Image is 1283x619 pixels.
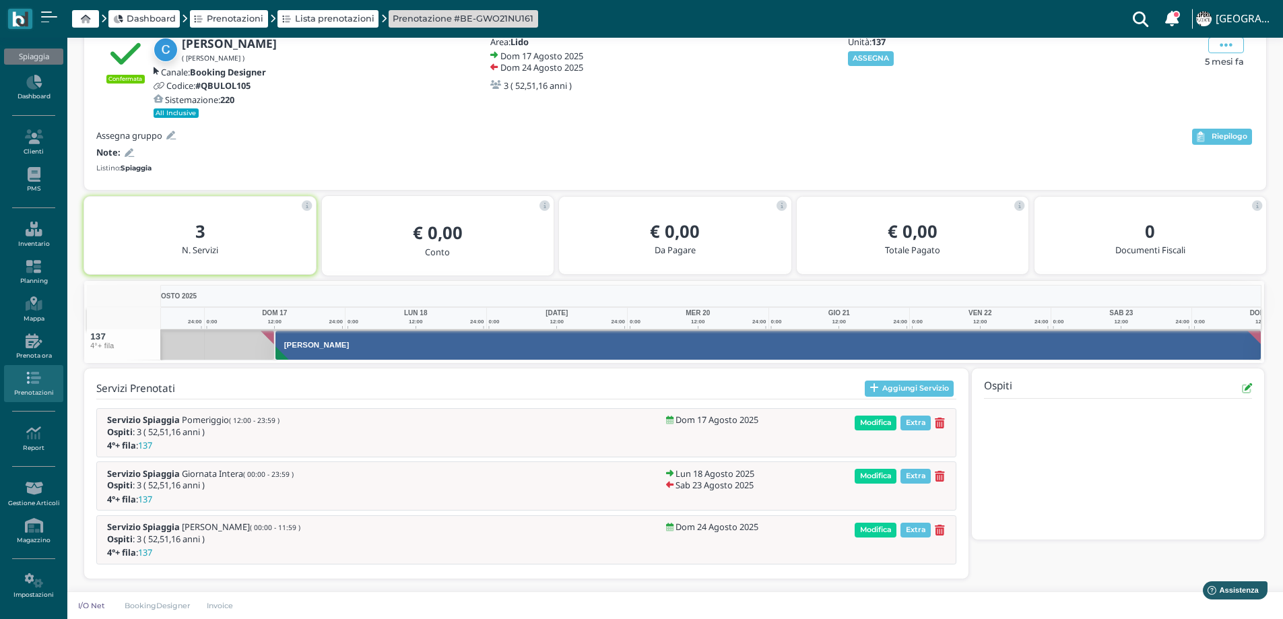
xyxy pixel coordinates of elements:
a: Invoice [199,600,242,611]
button: [PERSON_NAME] [275,330,1261,360]
span: 137 [138,548,152,557]
a: Magazzino [4,513,63,550]
h5: Totale Pagato [808,245,1018,255]
h5: Codice: [166,81,251,90]
div: Spiaggia [4,48,63,65]
a: Mappa [4,291,63,328]
button: Aggiungi Servizio [865,381,954,397]
small: ( 12:00 - 23:59 ) [229,416,279,425]
h5: Lun 18 Agosto 2025 [676,469,754,478]
small: ( [PERSON_NAME] ) [182,53,244,63]
b: 3 [195,220,205,243]
b: Lido [511,36,529,48]
span: Prenotazioni [207,12,263,25]
b: #QBULOL105 [195,79,251,92]
h5: Da Pagare [570,245,780,255]
b: Booking Designer [190,66,266,78]
button: ASSEGNA [848,51,894,66]
small: ( 00:00 - 23:59 ) [243,469,294,479]
h5: : 3 ( 52,51,16 anni ) [107,480,294,490]
a: Prenota ora [4,328,63,365]
b: Note: [96,146,121,158]
h5: : [107,441,275,450]
a: ... [GEOGRAPHIC_DATA] [1194,3,1275,35]
h5: : 3 ( 52,51,16 anni ) [107,534,300,544]
h5: Area: [490,37,632,46]
span: Modifica [855,416,896,430]
a: BookingDesigner [116,600,199,611]
h5: 3 ( 52,51,16 anni ) [504,81,572,90]
h5: Dom 17 Agosto 2025 [500,51,583,61]
h5: Conto [333,247,543,257]
h5: : [107,494,275,504]
h5: Dom 24 Agosto 2025 [676,522,758,531]
b: € 0,00 [888,220,937,243]
span: Modifica [855,523,896,537]
img: logo [12,11,28,27]
img: Castaldi Raffaele [154,38,178,62]
iframe: Help widget launcher [1187,577,1272,608]
h5: Dom 17 Agosto 2025 [676,415,758,424]
b: 220 [220,94,234,106]
a: Canale:Booking Designer [154,67,266,77]
a: Lista prenotazioni [282,12,374,25]
a: Report [4,420,63,457]
b: 4°+ fila [107,493,136,505]
span: AGOSTO 2025 [151,291,197,301]
span: 137 [138,441,152,450]
span: [PERSON_NAME] [182,522,300,531]
span: Extra [900,523,931,537]
h5: Sab 23 Agosto 2025 [676,480,754,490]
a: Prenotazione #BE-GWO21NU161 [393,12,533,25]
h3: [PERSON_NAME] [279,341,354,349]
span: 137 [138,494,152,504]
span: Dashboard [127,12,176,25]
h5: Canale: [161,67,266,77]
small: Listino: [96,163,152,173]
b: Servizio Spiaggia [107,467,180,480]
b: Spiaggia [121,164,152,172]
b: [PERSON_NAME] [182,36,277,51]
small: ( 00:00 - 11:59 ) [250,523,300,532]
span: Riepilogo [1212,132,1247,141]
a: Prenotazioni [4,365,63,402]
b: 137 [871,36,886,48]
h5: Documenti Fiscali [1045,245,1255,255]
b: Servizio Spiaggia [107,414,180,426]
h5: Sistemazione: [165,95,234,104]
button: Riepilogo [1192,129,1252,145]
span: Modifica [855,469,896,484]
span: 137 [90,332,106,341]
span: Assistenza [40,11,89,21]
b: 0 [1145,220,1155,243]
span: 5 mesi fa [1205,55,1244,68]
a: Gestione Articoli [4,476,63,513]
b: 4°+ fila [107,546,136,558]
h5: Dom 24 Agosto 2025 [500,63,583,72]
h4: Ospiti [984,381,1012,396]
p: I/O Net [75,600,108,611]
span: Extra [900,416,931,430]
a: Planning [4,254,63,291]
h5: Unità: [848,37,989,46]
a: PMS [4,162,63,199]
span: Lista prenotazioni [295,12,374,25]
h5: : 3 ( 52,51,16 anni ) [107,427,279,436]
a: Dashboard [113,12,176,25]
a: Codice:#QBULOL105 [154,81,251,90]
b: Ospiti [107,479,133,491]
small: 4°+ fila [90,341,114,350]
b: Ospiti [107,426,133,438]
span: Pomeriggio [182,415,279,424]
b: 4°+ fila [107,439,136,451]
b: Servizio Spiaggia [107,521,180,533]
span: Extra [900,469,931,484]
h5: : [107,548,275,557]
small: Confermata [106,75,145,83]
b: € 0,00 [413,221,463,245]
b: Ospiti [107,533,133,545]
h4: Servizi Prenotati [96,383,175,395]
h5: N. Servizi [95,245,305,255]
img: ... [1196,11,1211,26]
